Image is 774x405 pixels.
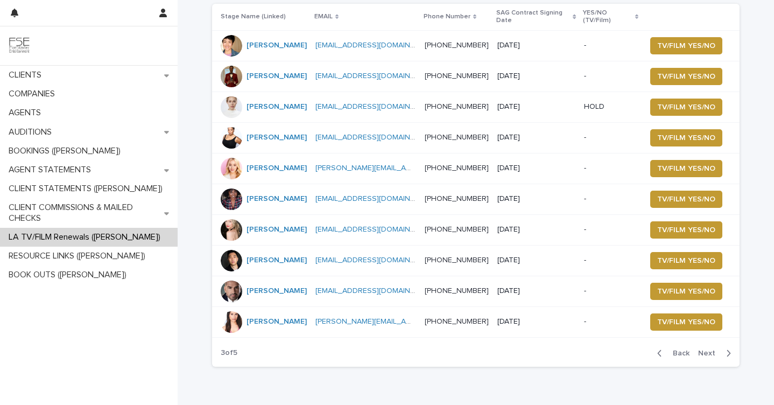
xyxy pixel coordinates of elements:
[212,340,246,366] p: 3 of 5
[4,251,154,261] p: RESOURCE LINKS ([PERSON_NAME])
[657,225,715,235] span: TV/FILM YES/NO
[650,283,722,300] button: TV/FILM YES/NO
[657,194,715,205] span: TV/FILM YES/NO
[584,287,637,296] p: -
[698,350,722,357] span: Next
[315,195,437,202] a: [EMAIL_ADDRESS][DOMAIN_NAME]
[4,108,50,118] p: AGENTS
[315,41,437,49] a: [EMAIL_ADDRESS][DOMAIN_NAME]
[584,102,637,111] p: HOLD
[4,127,60,137] p: AUDITIONS
[315,72,437,80] a: [EMAIL_ADDRESS][DOMAIN_NAME]
[666,350,689,357] span: Back
[212,276,740,306] tr: [PERSON_NAME] [EMAIL_ADDRESS][DOMAIN_NAME] [PHONE_NUMBER] [DATE]-TV/FILM YES/NO
[497,256,575,265] p: [DATE]
[4,184,171,194] p: CLIENT STATEMENTS ([PERSON_NAME])
[425,103,489,110] a: [PHONE_NUMBER]
[584,41,637,50] p: -
[425,72,489,80] a: [PHONE_NUMBER]
[315,134,437,141] a: [EMAIL_ADDRESS][DOMAIN_NAME]
[497,72,575,81] p: [DATE]
[4,146,129,156] p: BOOKINGS ([PERSON_NAME])
[584,164,637,173] p: -
[212,306,740,337] tr: [PERSON_NAME] [PERSON_NAME][EMAIL_ADDRESS][DOMAIN_NAME] [PHONE_NUMBER] [DATE]-TV/FILM YES/NO
[425,226,489,233] a: [PHONE_NUMBER]
[497,41,575,50] p: [DATE]
[584,194,637,204] p: -
[247,102,307,111] a: [PERSON_NAME]
[4,70,50,80] p: CLIENTS
[247,133,307,142] a: [PERSON_NAME]
[584,133,637,142] p: -
[649,348,694,358] button: Back
[497,225,575,234] p: [DATE]
[650,160,722,177] button: TV/FILM YES/NO
[247,164,307,173] a: [PERSON_NAME]
[657,132,715,143] span: TV/FILM YES/NO
[4,232,169,242] p: LA TV/FILM Renewals ([PERSON_NAME])
[315,103,437,110] a: [EMAIL_ADDRESS][DOMAIN_NAME]
[657,286,715,297] span: TV/FILM YES/NO
[212,245,740,276] tr: [PERSON_NAME] [EMAIL_ADDRESS][DOMAIN_NAME] [PHONE_NUMBER] [DATE]-TV/FILM YES/NO
[497,133,575,142] p: [DATE]
[212,30,740,61] tr: [PERSON_NAME] [EMAIL_ADDRESS][DOMAIN_NAME] [PHONE_NUMBER] [DATE]-TV/FILM YES/NO
[425,41,489,49] a: [PHONE_NUMBER]
[584,72,637,81] p: -
[694,348,740,358] button: Next
[212,214,740,245] tr: [PERSON_NAME] [EMAIL_ADDRESS][DOMAIN_NAME] [PHONE_NUMBER] [DATE]-TV/FILM YES/NO
[650,37,722,54] button: TV/FILM YES/NO
[212,61,740,92] tr: [PERSON_NAME] [EMAIL_ADDRESS][DOMAIN_NAME] [PHONE_NUMBER] [DATE]-TV/FILM YES/NO
[314,11,333,23] p: EMAIL
[657,40,715,51] span: TV/FILM YES/NO
[497,102,575,111] p: [DATE]
[9,35,30,57] img: 9JgRvJ3ETPGCJDhvPVA5
[212,92,740,122] tr: [PERSON_NAME] [EMAIL_ADDRESS][DOMAIN_NAME] [PHONE_NUMBER] [DATE]HOLDTV/FILM YES/NO
[425,318,489,325] a: [PHONE_NUMBER]
[497,194,575,204] p: [DATE]
[425,287,489,295] a: [PHONE_NUMBER]
[650,129,722,146] button: TV/FILM YES/NO
[657,102,715,113] span: TV/FILM YES/NO
[424,11,470,23] p: Phone Number
[247,72,307,81] a: [PERSON_NAME]
[315,226,437,233] a: [EMAIL_ADDRESS][DOMAIN_NAME]
[650,221,722,239] button: TV/FILM YES/NO
[247,225,307,234] a: [PERSON_NAME]
[247,317,307,326] a: [PERSON_NAME]
[497,287,575,296] p: [DATE]
[650,313,722,331] button: TV/FILM YES/NO
[657,317,715,327] span: TV/FILM YES/NO
[212,153,740,184] tr: [PERSON_NAME] [PERSON_NAME][EMAIL_ADDRESS][PERSON_NAME][DOMAIN_NAME] [PHONE_NUMBER] [DATE]-TV/FIL...
[425,164,489,172] a: [PHONE_NUMBER]
[497,164,575,173] p: [DATE]
[315,256,437,264] a: [EMAIL_ADDRESS][DOMAIN_NAME]
[4,165,100,175] p: AGENT STATEMENTS
[584,317,637,326] p: -
[650,252,722,269] button: TV/FILM YES/NO
[496,7,571,27] p: SAG Contract Signing Date
[221,11,286,23] p: Stage Name (Linked)
[650,191,722,208] button: TV/FILM YES/NO
[497,317,575,326] p: [DATE]
[212,122,740,153] tr: [PERSON_NAME] [EMAIL_ADDRESS][DOMAIN_NAME] [PHONE_NUMBER] [DATE]-TV/FILM YES/NO
[650,68,722,85] button: TV/FILM YES/NO
[4,89,64,99] p: COMPANIES
[425,256,489,264] a: [PHONE_NUMBER]
[425,195,489,202] a: [PHONE_NUMBER]
[212,184,740,214] tr: [PERSON_NAME] [EMAIL_ADDRESS][DOMAIN_NAME] [PHONE_NUMBER] [DATE]-TV/FILM YES/NO
[315,318,496,325] a: [PERSON_NAME][EMAIL_ADDRESS][DOMAIN_NAME]
[247,287,307,296] a: [PERSON_NAME]
[4,202,164,223] p: CLIENT COMMISSIONS & MAILED CHECKS
[583,7,632,27] p: YES/NO (TV/Film)
[247,256,307,265] a: [PERSON_NAME]
[650,99,722,116] button: TV/FILM YES/NO
[247,194,307,204] a: [PERSON_NAME]
[425,134,489,141] a: [PHONE_NUMBER]
[4,270,135,280] p: BOOK OUTS ([PERSON_NAME])
[657,255,715,266] span: TV/FILM YES/NO
[657,71,715,82] span: TV/FILM YES/NO
[315,164,554,172] a: [PERSON_NAME][EMAIL_ADDRESS][PERSON_NAME][DOMAIN_NAME]
[584,256,637,265] p: -
[315,287,437,295] a: [EMAIL_ADDRESS][DOMAIN_NAME]
[657,163,715,174] span: TV/FILM YES/NO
